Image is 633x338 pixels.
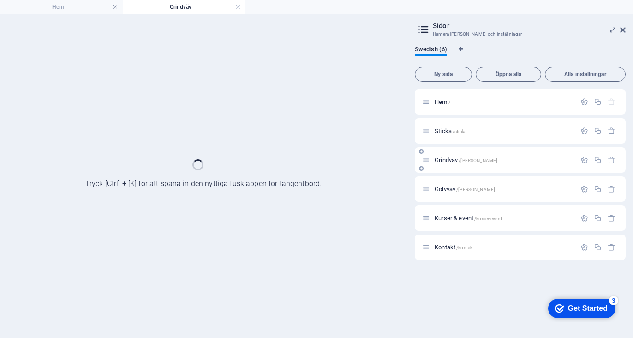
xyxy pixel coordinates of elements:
div: Språkflikar [415,46,626,63]
span: /kontakt [456,245,474,250]
span: /[PERSON_NAME] [459,158,497,163]
span: /sticka [453,129,466,134]
span: Klicka för att öppna sida [435,215,502,222]
div: Golvväv/[PERSON_NAME] [432,186,576,192]
span: Klicka för att öppna sida [435,244,474,251]
span: /kurser-event [474,216,502,221]
div: Duplicera [594,243,602,251]
span: Klicka för att öppna sida [435,127,466,134]
div: Inställningar [580,127,588,135]
h4: Grindväv [123,2,245,12]
div: Grindväv/[PERSON_NAME] [432,157,576,163]
button: Ny sida [415,67,472,82]
span: Öppna alla [480,72,537,77]
div: Startsidan kan inte raderas [608,98,615,106]
div: Get Started [27,10,67,18]
div: Duplicera [594,156,602,164]
div: Radera [608,127,615,135]
div: Inställningar [580,98,588,106]
div: Radera [608,185,615,193]
span: Swedish (6) [415,44,447,57]
div: Kurser & event/kurser-event [432,215,576,221]
div: Inställningar [580,214,588,222]
span: / [448,100,450,105]
span: Alla inställningar [549,72,621,77]
span: Klicka för att öppna sida [435,98,450,105]
div: Hem/ [432,99,576,105]
div: Radera [608,243,615,251]
h3: Hantera [PERSON_NAME] och inställningar [433,30,607,38]
div: Inställningar [580,243,588,251]
div: Duplicera [594,98,602,106]
div: Sticka/sticka [432,128,576,134]
div: Kontakt/kontakt [432,244,576,250]
h2: Sidor [433,22,626,30]
span: Klicka för att öppna sida [435,157,497,163]
div: 3 [68,2,78,11]
div: Radera [608,214,615,222]
span: /[PERSON_NAME] [456,187,495,192]
div: Inställningar [580,185,588,193]
div: Duplicera [594,214,602,222]
span: Klicka för att öppna sida [435,186,495,193]
div: Inställningar [580,156,588,164]
button: Alla inställningar [545,67,626,82]
div: Get Started 3 items remaining, 40% complete [7,5,75,24]
div: Radera [608,156,615,164]
span: Ny sida [419,72,468,77]
div: Duplicera [594,127,602,135]
div: Duplicera [594,185,602,193]
button: Öppna alla [476,67,541,82]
